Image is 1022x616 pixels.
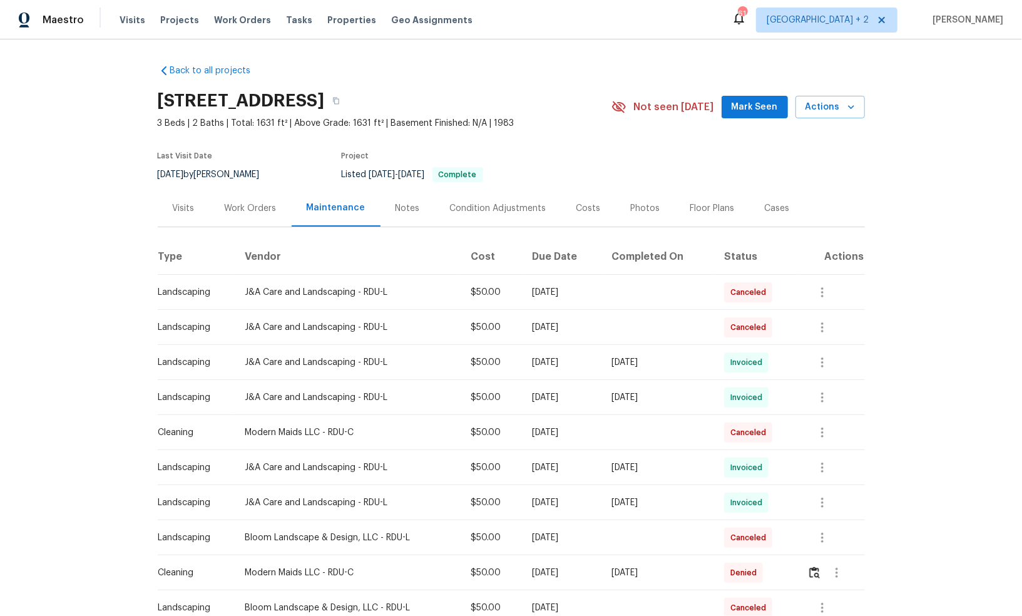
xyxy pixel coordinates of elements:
[158,602,225,614] div: Landscaping
[722,96,788,119] button: Mark Seen
[809,567,820,578] img: Review Icon
[158,531,225,544] div: Landscaping
[342,152,369,160] span: Project
[730,426,771,439] span: Canceled
[461,240,522,275] th: Cost
[690,202,735,215] div: Floor Plans
[307,202,365,214] div: Maintenance
[730,496,767,509] span: Invoiced
[532,426,591,439] div: [DATE]
[532,496,591,509] div: [DATE]
[245,356,451,369] div: J&A Care and Landscaping - RDU-L
[245,496,451,509] div: J&A Care and Landscaping - RDU-L
[245,461,451,474] div: J&A Care and Landscaping - RDU-L
[158,356,225,369] div: Landscaping
[631,202,660,215] div: Photos
[730,461,767,474] span: Invoiced
[399,170,425,179] span: [DATE]
[158,152,213,160] span: Last Visit Date
[342,170,483,179] span: Listed
[714,240,797,275] th: Status
[730,286,771,299] span: Canceled
[471,461,512,474] div: $50.00
[235,240,461,275] th: Vendor
[730,356,767,369] span: Invoiced
[634,101,714,113] span: Not seen [DATE]
[450,202,546,215] div: Condition Adjustments
[369,170,396,179] span: [DATE]
[532,461,591,474] div: [DATE]
[471,426,512,439] div: $50.00
[369,170,425,179] span: -
[158,391,225,404] div: Landscaping
[158,321,225,334] div: Landscaping
[173,202,195,215] div: Visits
[245,391,451,404] div: J&A Care and Landscaping - RDU-L
[43,14,84,26] span: Maestro
[158,167,275,182] div: by [PERSON_NAME]
[730,567,762,579] span: Denied
[245,602,451,614] div: Bloom Landscape & Design, LLC - RDU-L
[532,602,591,614] div: [DATE]
[738,8,747,20] div: 61
[396,202,420,215] div: Notes
[471,567,512,579] div: $50.00
[611,496,704,509] div: [DATE]
[471,356,512,369] div: $50.00
[286,16,312,24] span: Tasks
[245,567,451,579] div: Modern Maids LLC - RDU-C
[532,531,591,544] div: [DATE]
[532,286,591,299] div: [DATE]
[158,64,278,77] a: Back to all projects
[214,14,271,26] span: Work Orders
[767,14,869,26] span: [GEOGRAPHIC_DATA] + 2
[245,286,451,299] div: J&A Care and Landscaping - RDU-L
[795,96,865,119] button: Actions
[327,14,376,26] span: Properties
[158,496,225,509] div: Landscaping
[611,567,704,579] div: [DATE]
[158,461,225,474] div: Landscaping
[434,171,482,178] span: Complete
[576,202,601,215] div: Costs
[391,14,473,26] span: Geo Assignments
[471,531,512,544] div: $50.00
[158,170,184,179] span: [DATE]
[611,391,704,404] div: [DATE]
[532,356,591,369] div: [DATE]
[160,14,199,26] span: Projects
[797,240,865,275] th: Actions
[158,240,235,275] th: Type
[471,391,512,404] div: $50.00
[120,14,145,26] span: Visits
[158,567,225,579] div: Cleaning
[765,202,790,215] div: Cases
[158,117,611,130] span: 3 Beds | 2 Baths | Total: 1631 ft² | Above Grade: 1631 ft² | Basement Finished: N/A | 1983
[807,558,822,588] button: Review Icon
[245,426,451,439] div: Modern Maids LLC - RDU-C
[805,100,855,115] span: Actions
[532,567,591,579] div: [DATE]
[601,240,714,275] th: Completed On
[471,321,512,334] div: $50.00
[471,602,512,614] div: $50.00
[927,14,1003,26] span: [PERSON_NAME]
[225,202,277,215] div: Work Orders
[732,100,778,115] span: Mark Seen
[471,496,512,509] div: $50.00
[325,90,347,112] button: Copy Address
[158,426,225,439] div: Cleaning
[532,391,591,404] div: [DATE]
[471,286,512,299] div: $50.00
[158,286,225,299] div: Landscaping
[245,531,451,544] div: Bloom Landscape & Design, LLC - RDU-L
[611,461,704,474] div: [DATE]
[730,391,767,404] span: Invoiced
[730,321,771,334] span: Canceled
[730,531,771,544] span: Canceled
[245,321,451,334] div: J&A Care and Landscaping - RDU-L
[158,95,325,107] h2: [STREET_ADDRESS]
[522,240,601,275] th: Due Date
[611,356,704,369] div: [DATE]
[532,321,591,334] div: [DATE]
